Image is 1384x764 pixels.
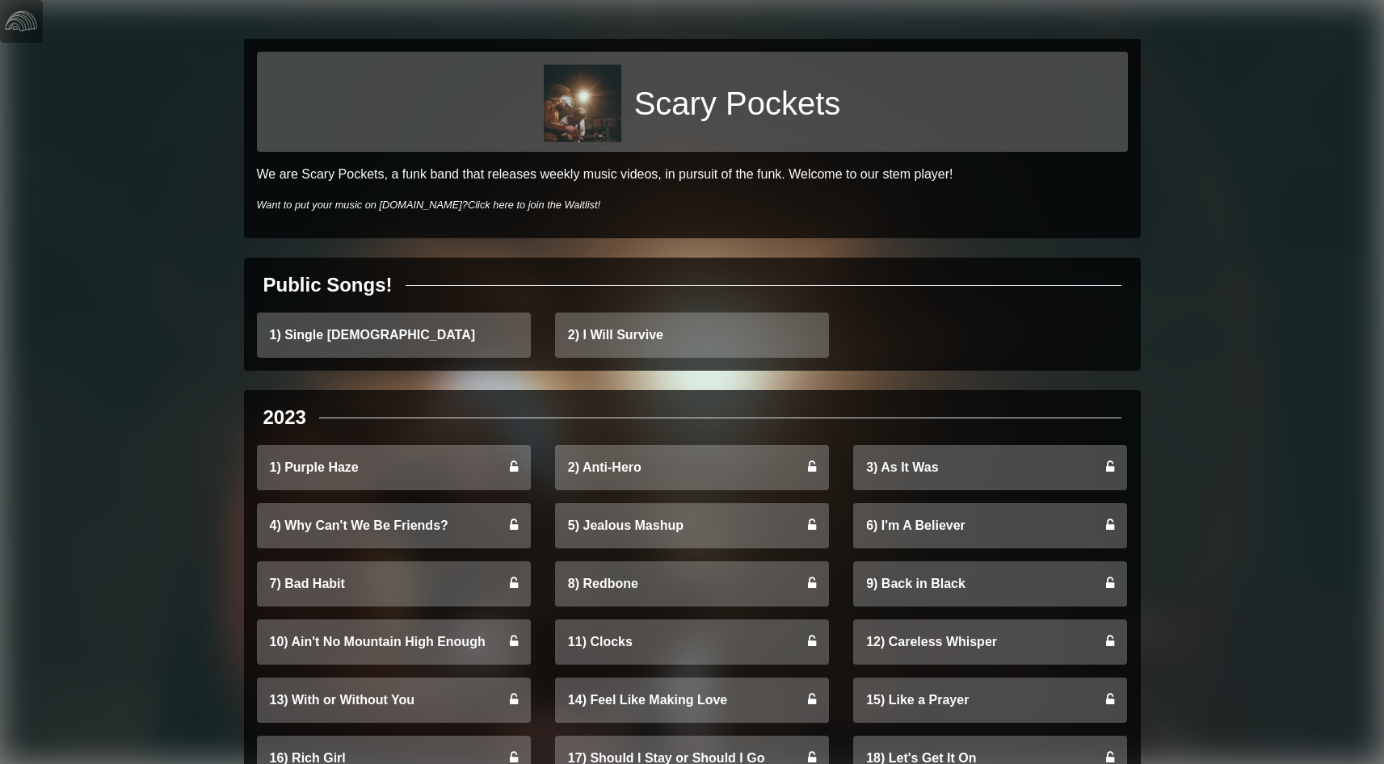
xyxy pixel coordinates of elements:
a: 2) Anti-Hero [555,445,829,490]
a: 6) I'm A Believer [853,503,1127,548]
a: 5) Jealous Mashup [555,503,829,548]
a: 3) As It Was [853,445,1127,490]
a: 4) Why Can't We Be Friends? [257,503,531,548]
a: 10) Ain't No Mountain High Enough [257,619,531,665]
p: We are Scary Pockets, a funk band that releases weekly music videos, in pursuit of the funk. Welc... [257,165,1128,184]
a: 14) Feel Like Making Love [555,678,829,723]
i: Want to put your music on [DOMAIN_NAME]? [257,199,601,211]
a: Click here to join the Waitlist! [468,199,600,211]
div: 2023 [263,403,306,432]
a: 1) Purple Haze [257,445,531,490]
img: logo-white-4c48a5e4bebecaebe01ca5a9d34031cfd3d4ef9ae749242e8c4bf12ef99f53e8.png [5,5,37,37]
img: eb2b9f1fcec850ed7bd0394cef72471172fe51341a211d5a1a78223ca1d8a2ba.jpg [544,65,621,142]
a: 8) Redbone [555,561,829,607]
div: Public Songs! [263,271,393,300]
a: 15) Like a Prayer [853,678,1127,723]
a: 9) Back in Black [853,561,1127,607]
a: 2) I Will Survive [555,313,829,358]
a: 12) Careless Whisper [853,619,1127,665]
a: 7) Bad Habit [257,561,531,607]
a: 11) Clocks [555,619,829,665]
a: 13) With or Without You [257,678,531,723]
h1: Scary Pockets [634,84,841,123]
a: 1) Single [DEMOGRAPHIC_DATA] [257,313,531,358]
